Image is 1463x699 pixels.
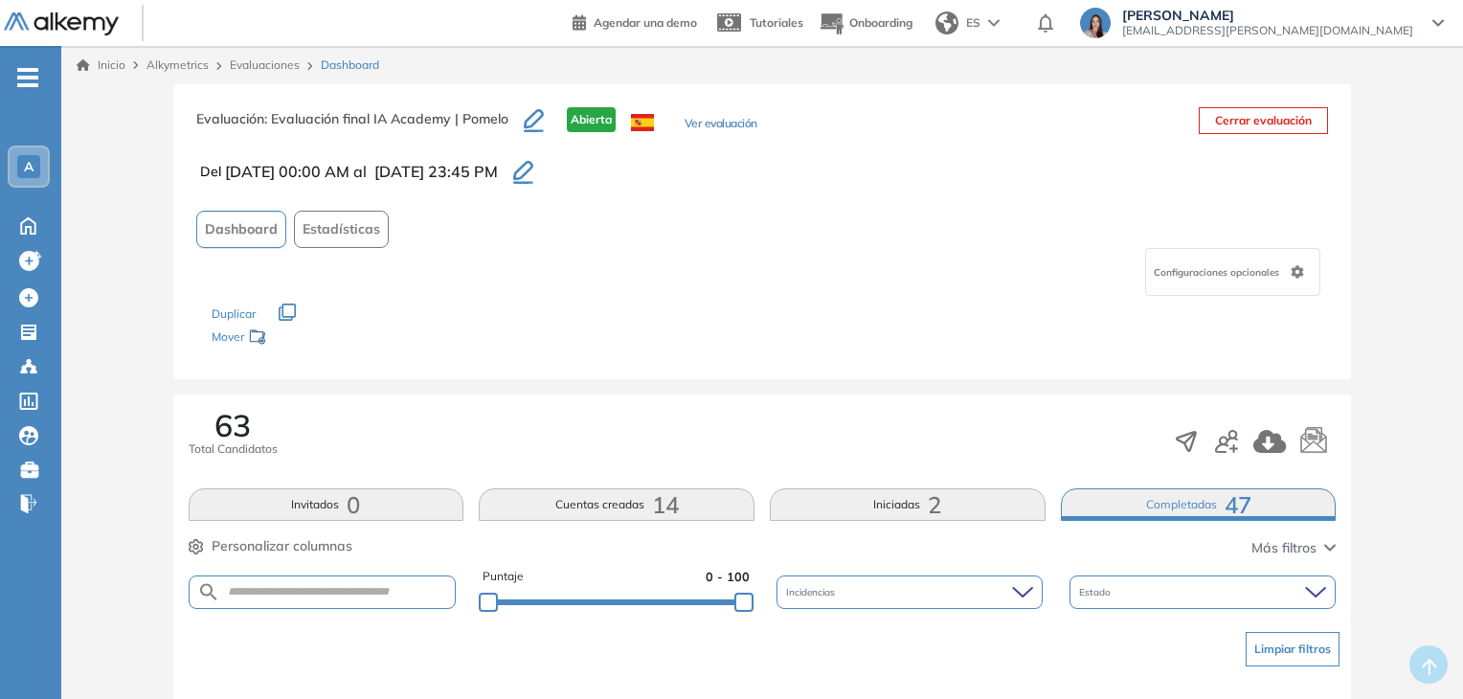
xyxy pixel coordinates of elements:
button: Invitados0 [189,488,464,521]
span: Configuraciones opcionales [1154,265,1283,280]
span: Abierta [567,107,616,132]
span: [DATE] 23:45 PM [374,160,498,183]
a: Agendar una demo [573,10,697,33]
span: Tutoriales [750,15,803,30]
img: world [935,11,958,34]
span: Estado [1079,585,1114,599]
span: Dashboard [321,56,379,74]
span: Incidencias [786,585,839,599]
span: [EMAIL_ADDRESS][PERSON_NAME][DOMAIN_NAME] [1122,23,1413,38]
span: Alkymetrics [146,57,209,72]
i: - [17,76,38,79]
button: Limpiar filtros [1246,632,1339,666]
span: [PERSON_NAME] [1122,8,1413,23]
span: Duplicar [212,306,256,321]
span: A [24,159,34,174]
span: 63 [214,410,251,440]
span: ES [966,14,980,32]
button: Onboarding [819,3,912,44]
span: Onboarding [849,15,912,30]
span: Agendar una demo [594,15,697,30]
button: Personalizar columnas [189,536,352,556]
span: Más filtros [1251,538,1317,558]
span: Personalizar columnas [212,536,352,556]
button: Cuentas creadas14 [479,488,754,521]
span: Puntaje [483,568,524,586]
span: Del [200,162,221,182]
button: Iniciadas2 [770,488,1046,521]
div: Configuraciones opcionales [1145,248,1320,296]
div: Mover [212,321,403,356]
img: arrow [988,19,1000,27]
span: : Evaluación final IA Academy | Pomelo [264,110,508,127]
div: Estado [1069,575,1336,609]
span: Estadísticas [303,219,380,239]
a: Inicio [77,56,125,74]
img: ESP [631,114,654,131]
img: SEARCH_ALT [197,580,220,604]
span: 0 - 100 [706,568,750,586]
span: al [353,160,367,183]
h3: Evaluación [196,107,524,147]
div: Incidencias [777,575,1043,609]
span: Total Candidatos [189,440,278,458]
a: Evaluaciones [230,57,300,72]
button: Dashboard [196,211,286,248]
span: [DATE] 00:00 AM [225,160,349,183]
button: Completadas47 [1061,488,1337,521]
img: Logo [4,12,119,36]
button: Estadísticas [294,211,389,248]
button: Cerrar evaluación [1199,107,1328,134]
span: Dashboard [205,219,278,239]
button: Ver evaluación [685,115,757,135]
button: Más filtros [1251,538,1336,558]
